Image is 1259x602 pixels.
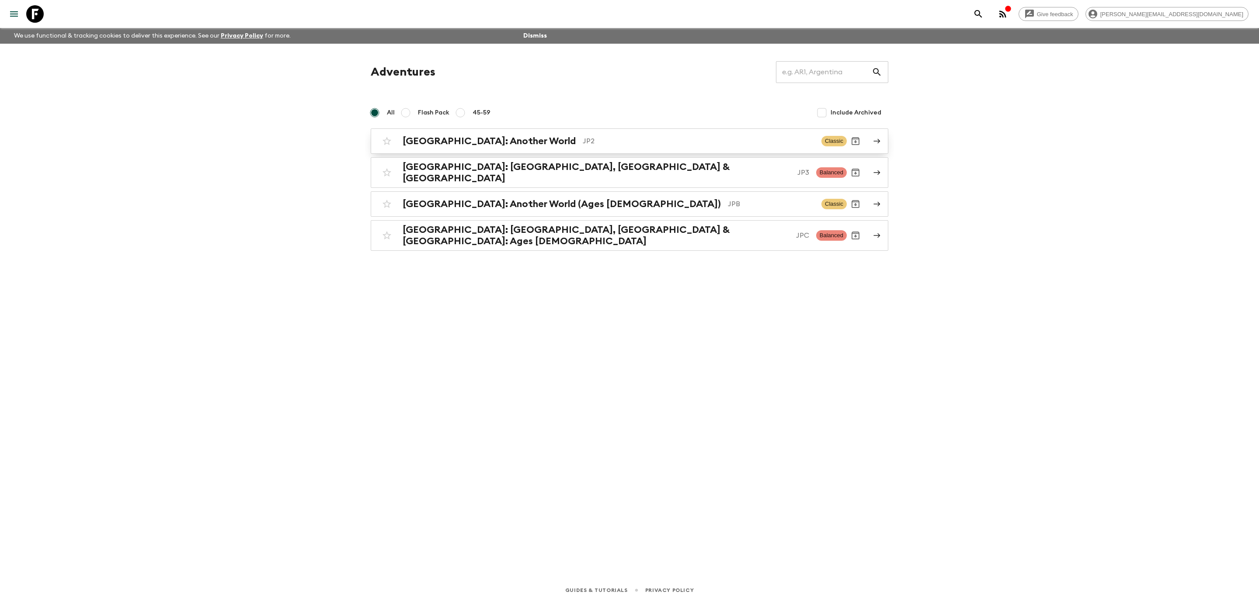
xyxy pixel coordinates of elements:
p: JP3 [797,167,809,178]
h2: [GEOGRAPHIC_DATA]: Another World [403,135,576,147]
span: Flash Pack [418,108,449,117]
a: Guides & Tutorials [565,585,628,595]
button: Archive [847,195,864,213]
a: [GEOGRAPHIC_DATA]: Another World (Ages [DEMOGRAPHIC_DATA])JPBClassicArchive [371,191,888,217]
h1: Adventures [371,63,435,81]
span: Classic [821,199,847,209]
h2: [GEOGRAPHIC_DATA]: [GEOGRAPHIC_DATA], [GEOGRAPHIC_DATA] & [GEOGRAPHIC_DATA] [403,161,790,184]
a: Privacy Policy [221,33,263,39]
button: Archive [847,227,864,244]
span: Give feedback [1032,11,1078,17]
button: menu [5,5,23,23]
input: e.g. AR1, Argentina [776,60,872,84]
button: Archive [847,132,864,150]
p: We use functional & tracking cookies to deliver this experience. See our for more. [10,28,294,44]
a: [GEOGRAPHIC_DATA]: [GEOGRAPHIC_DATA], [GEOGRAPHIC_DATA] & [GEOGRAPHIC_DATA]: Ages [DEMOGRAPHIC_DA... [371,220,888,251]
p: JPB [728,199,814,209]
button: Archive [847,164,864,181]
a: [GEOGRAPHIC_DATA]: Another WorldJP2ClassicArchive [371,128,888,154]
span: 45-59 [473,108,490,117]
span: Balanced [816,230,847,241]
p: JPC [796,230,809,241]
h2: [GEOGRAPHIC_DATA]: Another World (Ages [DEMOGRAPHIC_DATA]) [403,198,721,210]
a: Give feedback [1019,7,1078,21]
a: Privacy Policy [645,585,694,595]
p: JP2 [583,136,814,146]
span: [PERSON_NAME][EMAIL_ADDRESS][DOMAIN_NAME] [1096,11,1248,17]
button: Dismiss [521,30,549,42]
a: [GEOGRAPHIC_DATA]: [GEOGRAPHIC_DATA], [GEOGRAPHIC_DATA] & [GEOGRAPHIC_DATA]JP3BalancedArchive [371,157,888,188]
h2: [GEOGRAPHIC_DATA]: [GEOGRAPHIC_DATA], [GEOGRAPHIC_DATA] & [GEOGRAPHIC_DATA]: Ages [DEMOGRAPHIC_DATA] [403,224,789,247]
button: search adventures [970,5,987,23]
span: Balanced [816,167,847,178]
span: All [387,108,395,117]
span: Include Archived [831,108,881,117]
div: [PERSON_NAME][EMAIL_ADDRESS][DOMAIN_NAME] [1085,7,1249,21]
span: Classic [821,136,847,146]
